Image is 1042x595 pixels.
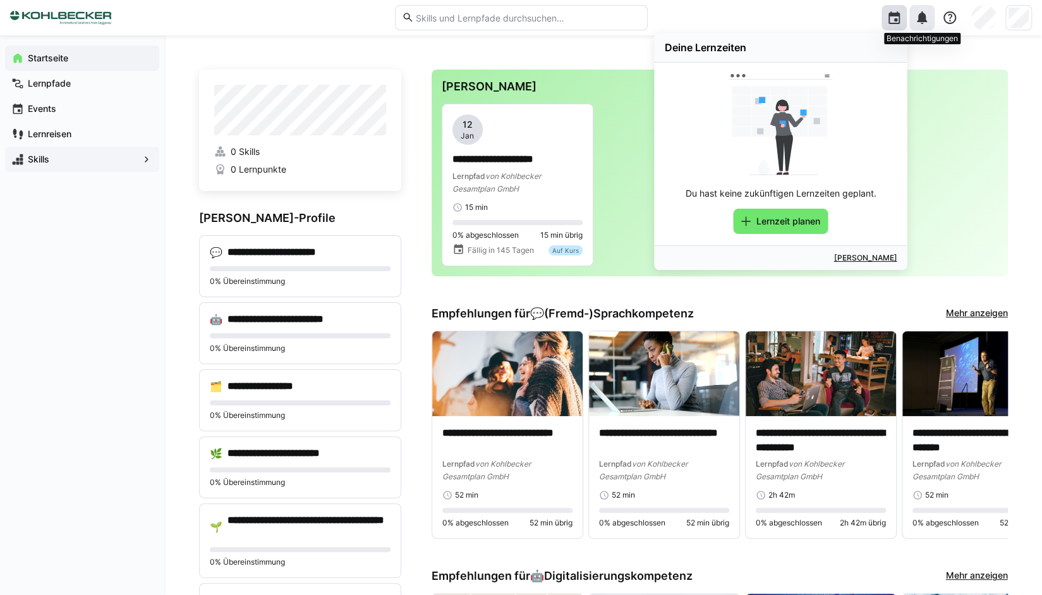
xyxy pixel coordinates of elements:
p: 0% Übereinstimmung [210,410,391,420]
img: image [746,331,896,416]
span: Lernpfad [912,459,945,469]
div: Auf Kurs [548,245,583,255]
div: 💬 [210,246,222,259]
div: 🤖 [210,313,222,326]
div: 🌿 [210,447,222,460]
button: Lernzeit planen [733,209,828,234]
span: Lernzeit planen [754,215,821,228]
span: 0% abgeschlossen [912,518,979,528]
span: Lernpfad [756,459,789,469]
span: 2h 42m übrig [840,518,886,528]
span: 0 Lernpunkte [230,163,286,176]
img: elevate_undraw_schedule.svg [728,74,833,175]
div: 🤖 [530,569,693,583]
span: Digitalisierungskompetenz [544,569,693,583]
span: 0% abgeschlossen [452,230,519,240]
span: 0% abgeschlossen [756,518,822,528]
span: 52 min [455,490,478,500]
div: Du hast keine zukünftigen Lernzeiten geplant. [664,187,897,200]
span: von Kohlbecker Gesamtplan GmbH [442,459,531,481]
span: 0% abgeschlossen [599,518,665,528]
div: 🗂️ [210,380,222,393]
span: Jan [461,131,474,141]
a: 0 Skills [214,145,386,158]
a: Mehr anzeigen [946,569,1008,583]
span: 52 min übrig [686,518,729,528]
span: Lernpfad [599,459,632,469]
span: Lernpfad [452,171,485,181]
p: 0% Übereinstimmung [210,477,391,488]
span: 12 [463,118,473,131]
a: [PERSON_NAME] [833,253,897,262]
span: 0 Skills [230,145,259,158]
p: 0% Übereinstimmung [210,276,391,286]
span: 15 min [465,202,488,212]
input: Skills und Lernpfade durchsuchen… [414,12,640,23]
img: image [589,331,739,416]
h3: [PERSON_NAME] [442,80,998,94]
div: Benachrichtigungen [884,33,960,44]
span: von Kohlbecker Gesamtplan GmbH [599,459,688,481]
p: 0% Übereinstimmung [210,557,391,567]
span: 52 min [612,490,635,500]
span: von Kohlbecker Gesamtplan GmbH [756,459,844,481]
span: 15 min übrig [540,230,583,240]
span: von Kohlbecker Gesamtplan GmbH [452,171,541,193]
span: 52 min übrig [530,518,572,528]
span: Fällig in 145 Tagen [467,245,533,255]
span: 0% abgeschlossen [442,518,509,528]
p: 0% Übereinstimmung [210,343,391,353]
img: image [432,331,583,416]
h3: Empfehlungen für [432,307,694,321]
a: Mehr anzeigen [946,307,1008,321]
span: von Kohlbecker Gesamtplan GmbH [912,459,1001,481]
h3: Empfehlungen für [432,569,693,583]
span: Lernpfad [442,459,475,469]
h3: [PERSON_NAME]-Profile [199,211,401,225]
span: 2h 42m [768,490,795,500]
span: (Fremd-)Sprachkompetenz [544,307,694,321]
span: 52 min [925,490,948,500]
div: Deine Lernzeiten [664,41,746,54]
div: 🌱 [210,520,222,533]
div: 💬 [530,307,694,321]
